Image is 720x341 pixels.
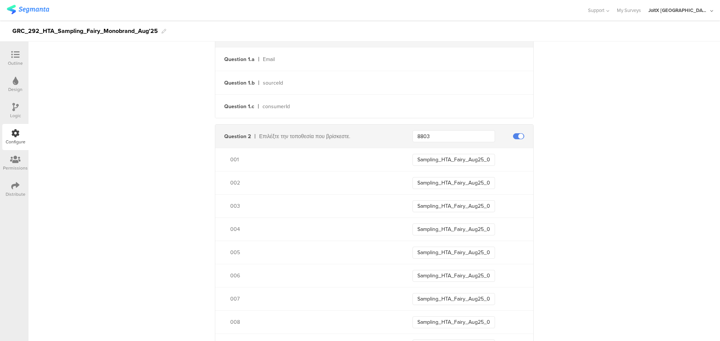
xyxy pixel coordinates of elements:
[412,200,495,212] input: Enter a value...
[412,130,495,142] input: Enter a key...
[648,7,708,14] div: JoltX [GEOGRAPHIC_DATA]
[259,133,394,140] div: Επιλέξτε την τοποθεσία που βρίσκεστε.
[230,295,394,303] div: 007
[8,60,23,67] div: Outline
[12,25,158,37] div: GRC_292_HTA_Sampling_Fairy_Monobrand_Aug'25
[412,247,495,259] input: Enter a value...
[230,318,394,326] div: 008
[412,293,495,305] input: Enter a value...
[263,55,394,63] div: Email
[412,270,495,282] input: Enter a value...
[224,133,251,140] div: Question 2
[3,165,28,171] div: Permissions
[412,177,495,189] input: Enter a value...
[230,179,394,187] div: 002
[6,191,25,198] div: Distribute
[263,79,394,87] div: sourceId
[588,7,604,14] span: Support
[224,55,255,63] div: Question 1.a
[412,154,495,166] input: Enter a value...
[412,316,495,328] input: Enter a value...
[230,156,394,164] div: 001
[7,5,49,14] img: segmanta logo
[6,138,25,145] div: Configure
[262,103,394,110] div: consumerId
[230,202,394,210] div: 003
[412,223,495,235] input: Enter a value...
[230,249,394,256] div: 005
[224,79,255,87] div: Question 1.b
[10,112,21,119] div: Logic
[224,103,254,110] div: Question 1.c
[8,86,22,93] div: Design
[230,272,394,280] div: 006
[230,225,394,233] div: 004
